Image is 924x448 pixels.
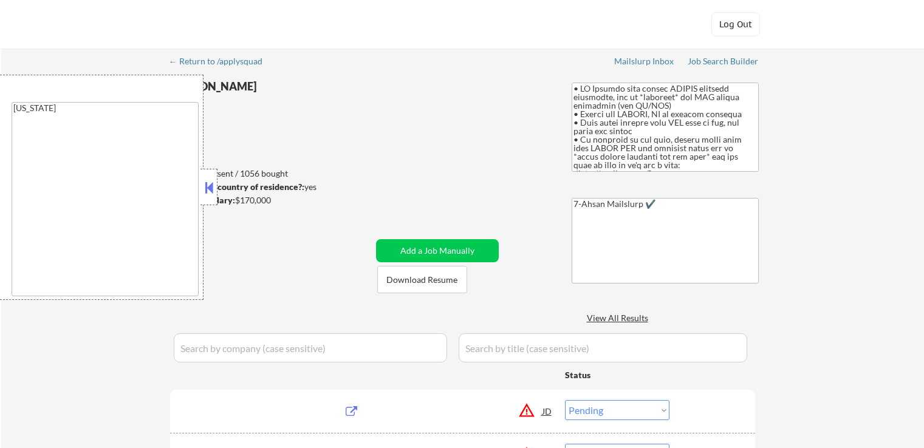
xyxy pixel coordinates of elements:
div: View All Results [587,312,652,324]
button: Log Out [711,12,760,36]
div: ← Return to /applysquad [169,57,274,66]
div: 978 sent / 1056 bought [169,168,372,180]
button: warning_amber [518,402,535,419]
a: Mailslurp Inbox [614,56,675,69]
div: yes [169,181,368,193]
input: Search by company (case sensitive) [174,333,447,362]
a: ← Return to /applysquad [169,56,274,69]
div: Job Search Builder [688,57,759,66]
div: [PERSON_NAME] [170,79,420,94]
input: Search by title (case sensitive) [459,333,747,362]
div: $170,000 [169,194,372,206]
strong: Can work in country of residence?: [169,182,304,192]
button: Download Resume [377,266,467,293]
div: Mailslurp Inbox [614,57,675,66]
div: JD [541,400,553,422]
a: Job Search Builder [688,56,759,69]
button: Add a Job Manually [376,239,499,262]
div: Status [565,364,669,385]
